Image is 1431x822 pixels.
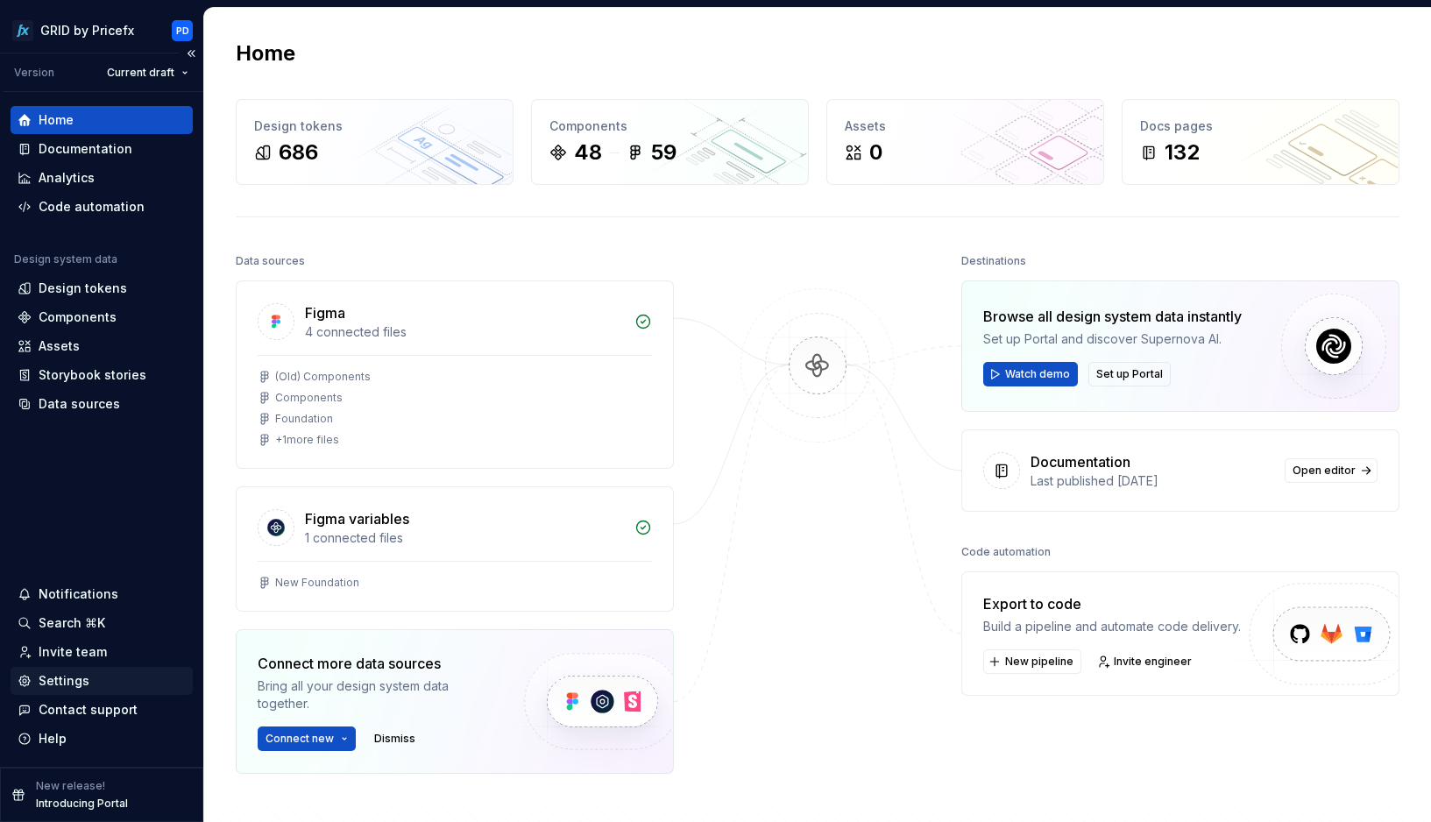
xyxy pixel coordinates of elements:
[258,677,494,712] div: Bring all your design system data together.
[39,643,107,661] div: Invite team
[1165,138,1200,167] div: 132
[4,11,200,49] button: GRID by PricefxPD
[40,22,134,39] div: GRID by Pricefx
[11,696,193,724] button: Contact support
[275,576,359,590] div: New Foundation
[11,164,193,192] a: Analytics
[275,433,339,447] div: + 1 more files
[39,280,127,297] div: Design tokens
[826,99,1104,185] a: Assets0
[11,106,193,134] a: Home
[11,361,193,389] a: Storybook stories
[1114,655,1192,669] span: Invite engineer
[39,140,132,158] div: Documentation
[39,366,146,384] div: Storybook stories
[254,117,495,135] div: Design tokens
[14,66,54,80] div: Version
[39,198,145,216] div: Code automation
[845,117,1086,135] div: Assets
[983,618,1241,635] div: Build a pipeline and automate code delivery.
[961,249,1026,273] div: Destinations
[11,332,193,360] a: Assets
[1293,464,1356,478] span: Open editor
[14,252,117,266] div: Design system data
[275,370,371,384] div: (Old) Components
[983,649,1081,674] button: New pipeline
[36,779,105,793] p: New release!
[258,653,494,674] div: Connect more data sources
[179,41,203,66] button: Collapse sidebar
[1005,367,1070,381] span: Watch demo
[279,138,318,167] div: 686
[11,725,193,753] button: Help
[236,486,674,612] a: Figma variables1 connected filesNew Foundation
[549,117,790,135] div: Components
[11,274,193,302] a: Design tokens
[11,609,193,637] button: Search ⌘K
[1122,99,1399,185] a: Docs pages132
[1285,458,1378,483] a: Open editor
[305,508,409,529] div: Figma variables
[305,302,345,323] div: Figma
[39,701,138,719] div: Contact support
[12,20,33,41] img: 34b36638-1994-4e7d-a6e2-34b7e844afa5.png
[11,638,193,666] a: Invite team
[983,306,1242,327] div: Browse all design system data instantly
[983,362,1078,386] button: Watch demo
[176,24,189,38] div: PD
[39,111,74,129] div: Home
[651,138,677,167] div: 59
[983,593,1241,614] div: Export to code
[1140,117,1381,135] div: Docs pages
[983,330,1242,348] div: Set up Portal and discover Supernova AI.
[1096,367,1163,381] span: Set up Portal
[236,249,305,273] div: Data sources
[11,303,193,331] a: Components
[869,138,882,167] div: 0
[275,391,343,405] div: Components
[275,412,333,426] div: Foundation
[39,614,105,632] div: Search ⌘K
[39,337,80,355] div: Assets
[961,540,1051,564] div: Code automation
[11,667,193,695] a: Settings
[531,99,809,185] a: Components4859
[39,585,118,603] div: Notifications
[1092,649,1200,674] a: Invite engineer
[305,323,624,341] div: 4 connected files
[236,280,674,469] a: Figma4 connected files(Old) ComponentsComponentsFoundation+1more files
[11,390,193,418] a: Data sources
[39,395,120,413] div: Data sources
[236,99,514,185] a: Design tokens686
[39,169,95,187] div: Analytics
[574,138,602,167] div: 48
[1031,451,1130,472] div: Documentation
[36,797,128,811] p: Introducing Portal
[305,529,624,547] div: 1 connected files
[1031,472,1274,490] div: Last published [DATE]
[1088,362,1171,386] button: Set up Portal
[236,39,295,67] h2: Home
[39,730,67,748] div: Help
[39,308,117,326] div: Components
[266,732,334,746] span: Connect new
[11,193,193,221] a: Code automation
[374,732,415,746] span: Dismiss
[99,60,196,85] button: Current draft
[11,135,193,163] a: Documentation
[258,726,356,751] button: Connect new
[107,66,174,80] span: Current draft
[11,580,193,608] button: Notifications
[39,672,89,690] div: Settings
[366,726,423,751] button: Dismiss
[1005,655,1073,669] span: New pipeline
